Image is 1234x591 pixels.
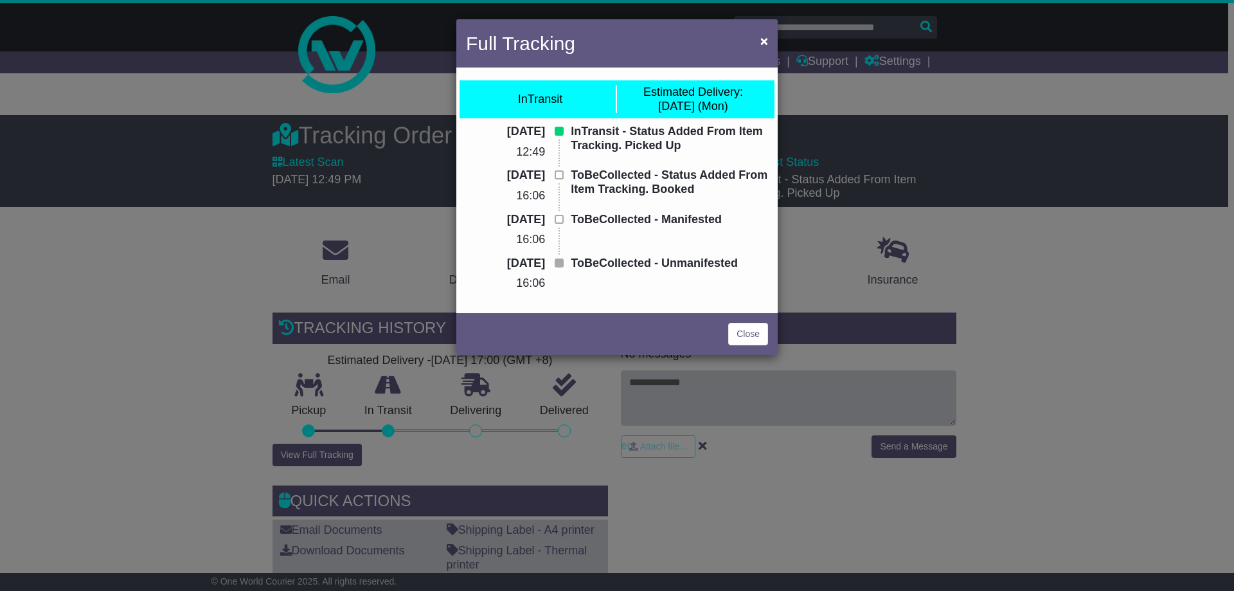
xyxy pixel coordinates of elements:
[466,168,545,183] p: [DATE]
[643,86,743,113] div: [DATE] (Mon)
[466,145,545,159] p: 12:49
[466,277,545,291] p: 16:06
[466,125,545,139] p: [DATE]
[466,189,545,203] p: 16:06
[643,86,743,98] span: Estimated Delivery:
[571,213,768,227] p: ToBeCollected - Manifested
[760,33,768,48] span: ×
[728,323,768,345] a: Close
[754,28,774,54] button: Close
[571,168,768,196] p: ToBeCollected - Status Added From Item Tracking. Booked
[571,125,768,152] p: InTransit - Status Added From Item Tracking. Picked Up
[466,29,575,58] h4: Full Tracking
[571,257,768,271] p: ToBeCollected - Unmanifested
[466,213,545,227] p: [DATE]
[466,233,545,247] p: 16:06
[518,93,562,107] div: InTransit
[466,257,545,271] p: [DATE]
